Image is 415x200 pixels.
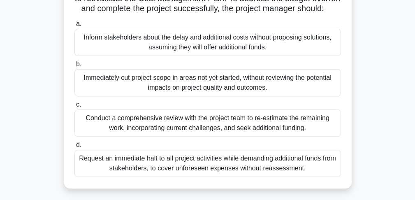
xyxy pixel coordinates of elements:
span: c. [76,101,81,108]
span: d. [76,141,81,148]
div: Conduct a comprehensive review with the project team to re-estimate the remaining work, incorpora... [74,109,341,137]
div: Immediately cut project scope in areas not yet started, without reviewing the potential impacts o... [74,69,341,96]
div: Inform stakeholders about the delay and additional costs without proposing solutions, assuming th... [74,29,341,56]
div: Request an immediate halt to all project activities while demanding additional funds from stakeho... [74,150,341,177]
span: b. [76,60,81,67]
span: a. [76,20,81,27]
